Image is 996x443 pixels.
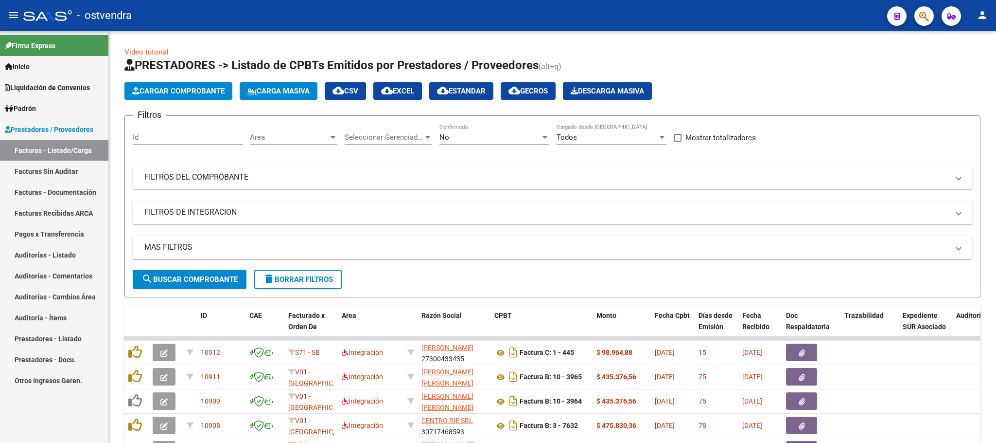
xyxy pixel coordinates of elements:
[418,305,490,348] datatable-header-cell: Razón Social
[284,305,338,348] datatable-header-cell: Facturado x Orden De
[421,415,487,436] div: 30717468593
[373,82,422,100] button: EXCEL
[421,367,487,387] div: 27235676090
[655,397,675,405] span: [DATE]
[956,312,985,319] span: Auditoria
[141,273,153,285] mat-icon: search
[520,373,582,381] strong: Factura B: 10 - 3965
[539,62,561,71] span: (alt+q)
[421,344,473,351] span: [PERSON_NAME]
[288,312,325,331] span: Facturado x Orden De
[508,87,548,95] span: Gecros
[381,87,414,95] span: EXCEL
[507,418,520,433] i: Descargar documento
[699,312,733,331] span: Días desde Emisión
[563,82,652,100] app-download-masive: Descarga masiva de comprobantes (adjuntos)
[201,422,220,429] span: 10908
[133,108,166,122] h3: Filtros
[250,133,329,142] span: Area
[421,368,473,387] span: [PERSON_NAME] [PERSON_NAME]
[77,5,132,26] span: - ostvendra
[5,82,90,93] span: Liquidación de Convenios
[655,312,690,319] span: Fecha Cpbt
[201,349,220,356] span: 10912
[563,82,652,100] button: Descarga Masiva
[651,305,695,348] datatable-header-cell: Fecha Cpbt
[699,349,706,356] span: 15
[144,207,949,218] mat-panel-title: FILTROS DE INTEGRACION
[247,87,310,95] span: Carga Masiva
[507,345,520,360] i: Descargar documento
[381,85,393,96] mat-icon: cloud_download
[263,273,275,285] mat-icon: delete
[342,373,383,381] span: Integración
[421,391,487,411] div: 27235676090
[133,166,972,189] mat-expansion-panel-header: FILTROS DEL COMPROBANTE
[421,417,473,425] span: CENTRO RIE SRL
[782,305,840,348] datatable-header-cell: Doc Respaldatoria
[742,349,762,356] span: [DATE]
[8,9,19,21] mat-icon: menu
[490,305,593,348] datatable-header-cell: CPBT
[520,422,578,430] strong: Factura B: 3 - 7632
[685,132,756,144] span: Mostrar totalizadores
[963,410,986,433] iframe: Intercom live chat
[437,87,486,95] span: Estandar
[5,40,55,51] span: Firma Express
[201,373,220,381] span: 10911
[699,397,706,405] span: 75
[571,87,644,95] span: Descarga Masiva
[144,172,949,183] mat-panel-title: FILTROS DEL COMPROBANTE
[342,312,356,319] span: Area
[742,312,769,331] span: Fecha Recibido
[695,305,738,348] datatable-header-cell: Días desde Emisión
[429,82,493,100] button: Estandar
[655,422,675,429] span: [DATE]
[596,312,616,319] span: Monto
[124,58,539,72] span: PRESTADORES -> Listado de CPBTs Emitidos por Prestadores / Proveedores
[342,397,383,405] span: Integración
[254,270,342,289] button: Borrar Filtros
[593,305,651,348] datatable-header-cell: Monto
[201,312,207,319] span: ID
[201,397,220,405] span: 10909
[520,398,582,406] strong: Factura B: 10 - 3964
[124,48,169,56] a: Video tutorial
[342,349,383,356] span: Integración
[437,85,449,96] mat-icon: cloud_download
[699,373,706,381] span: 75
[245,305,284,348] datatable-header-cell: CAE
[133,270,246,289] button: Buscar Comprobante
[738,305,782,348] datatable-header-cell: Fecha Recibido
[596,373,636,381] strong: $ 435.376,56
[5,103,36,114] span: Padrón
[421,312,462,319] span: Razón Social
[338,305,403,348] datatable-header-cell: Area
[295,349,320,356] span: S71 - SB
[977,9,988,21] mat-icon: person
[507,393,520,409] i: Descargar documento
[520,349,574,357] strong: Factura C: 1 - 445
[655,349,675,356] span: [DATE]
[325,82,366,100] button: CSV
[557,133,577,142] span: Todos
[263,275,333,284] span: Borrar Filtros
[141,275,238,284] span: Buscar Comprobante
[345,133,423,142] span: Seleccionar Gerenciador
[840,305,899,348] datatable-header-cell: Trazabilidad
[596,422,636,429] strong: $ 475.830,36
[342,422,383,429] span: Integración
[332,87,358,95] span: CSV
[844,312,884,319] span: Trazabilidad
[899,305,952,348] datatable-header-cell: Expediente SUR Asociado
[5,61,30,72] span: Inicio
[332,85,344,96] mat-icon: cloud_download
[742,397,762,405] span: [DATE]
[742,422,762,429] span: [DATE]
[596,349,632,356] strong: $ 98.964,88
[197,305,245,348] datatable-header-cell: ID
[249,312,262,319] span: CAE
[786,312,830,331] span: Doc Respaldatoria
[507,369,520,385] i: Descargar documento
[439,133,449,142] span: No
